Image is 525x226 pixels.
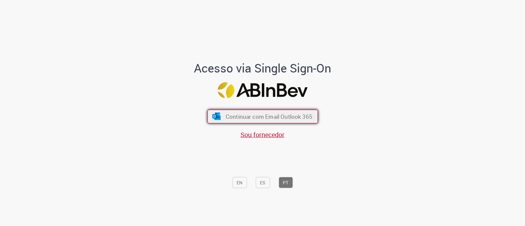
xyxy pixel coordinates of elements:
a: Sou fornecedor [241,130,284,139]
button: EN [232,177,247,188]
button: ícone Azure/Microsoft 360 Continuar com Email Outlook 365 [207,110,318,123]
span: Continuar com Email Outlook 365 [225,113,312,120]
img: Logo ABInBev [218,82,307,98]
button: ES [256,177,270,188]
h1: Acesso via Single Sign-On [172,61,354,74]
img: ícone Azure/Microsoft 360 [212,113,221,120]
button: PT [279,177,293,188]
